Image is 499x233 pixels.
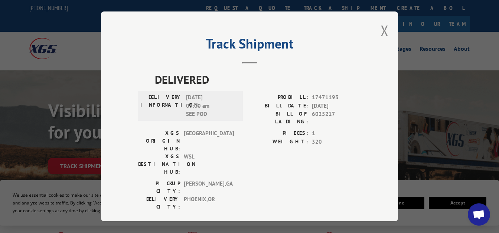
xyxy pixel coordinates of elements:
[184,180,234,196] span: [PERSON_NAME] , GA
[184,196,234,211] span: PHOENIX , OR
[184,130,234,153] span: [GEOGRAPHIC_DATA]
[381,21,389,40] button: Close modal
[249,102,308,110] label: BILL DATE:
[249,130,308,138] label: PIECES:
[138,196,180,211] label: DELIVERY CITY:
[468,203,490,226] div: Open chat
[138,153,180,176] label: XGS DESTINATION HUB:
[249,138,308,146] label: WEIGHT:
[186,94,236,119] span: [DATE] 09:00 am SEE POD
[138,180,180,196] label: PICKUP CITY:
[138,130,180,153] label: XGS ORIGIN HUB:
[249,94,308,102] label: PROBILL:
[184,153,234,176] span: WSL
[312,130,361,138] span: 1
[312,110,361,126] span: 6025217
[312,102,361,110] span: [DATE]
[249,110,308,126] label: BILL OF LADING:
[138,39,361,53] h2: Track Shipment
[312,138,361,146] span: 320
[140,94,182,119] label: DELIVERY INFORMATION:
[155,71,361,88] span: DELIVERED
[312,94,361,102] span: 17471193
